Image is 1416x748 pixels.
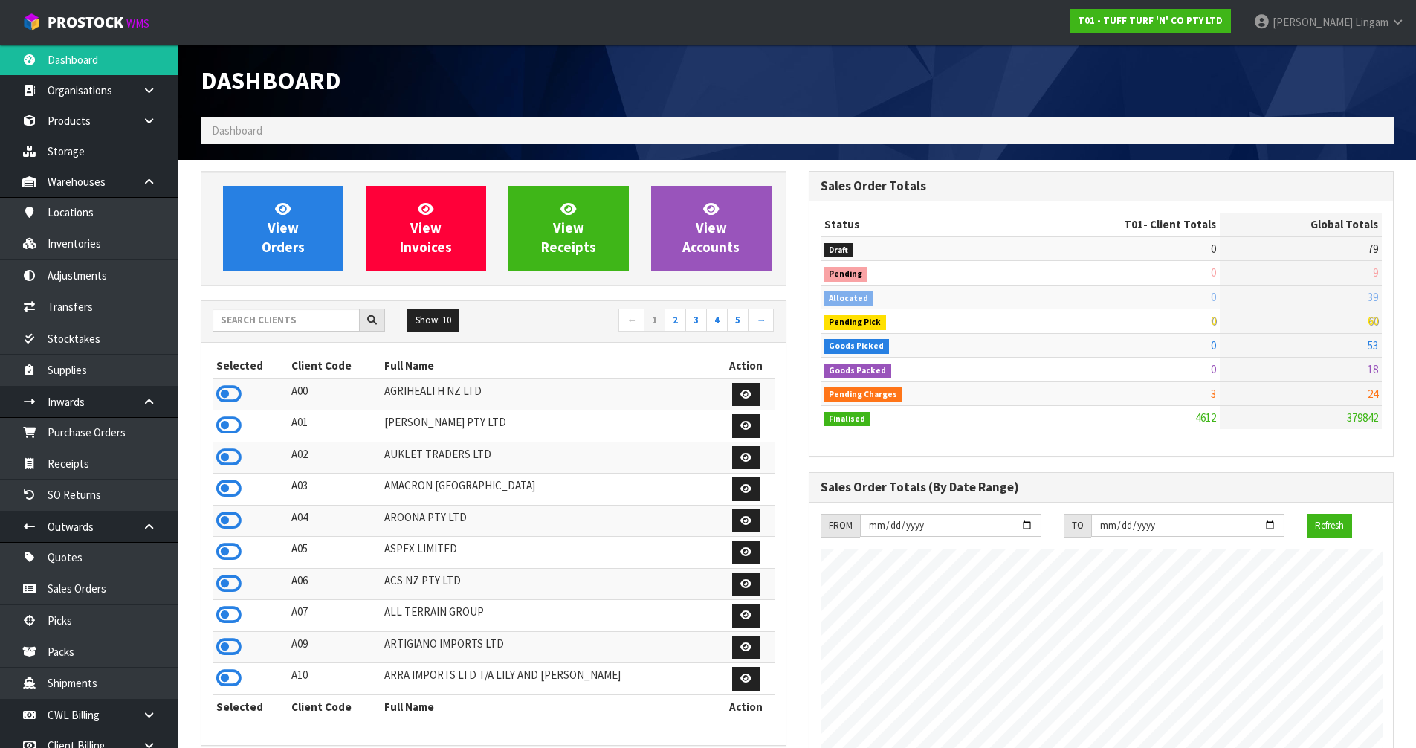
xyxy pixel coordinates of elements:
[665,309,686,332] a: 2
[824,364,892,378] span: Goods Packed
[1368,387,1378,401] span: 24
[706,309,728,332] a: 4
[824,243,854,258] span: Draft
[212,123,262,138] span: Dashboard
[685,309,707,332] a: 3
[748,309,774,332] a: →
[288,694,381,718] th: Client Code
[288,378,381,410] td: A00
[288,568,381,600] td: A06
[727,309,749,332] a: 5
[288,663,381,695] td: A10
[1211,338,1216,352] span: 0
[505,309,775,335] nav: Page navigation
[1211,290,1216,304] span: 0
[824,339,890,354] span: Goods Picked
[288,631,381,663] td: A09
[213,694,288,718] th: Selected
[1355,15,1388,29] span: Lingam
[824,412,871,427] span: Finalised
[1211,314,1216,328] span: 0
[126,16,149,30] small: WMS
[644,309,665,332] a: 1
[682,200,740,256] span: View Accounts
[718,354,775,378] th: Action
[1211,387,1216,401] span: 3
[366,186,486,271] a: ViewInvoices
[1070,9,1231,33] a: T01 - TUFF TURF 'N' CO PTY LTD
[288,505,381,537] td: A04
[1064,514,1091,538] div: TO
[48,13,123,32] span: ProStock
[1373,265,1378,280] span: 9
[262,200,305,256] span: View Orders
[201,65,341,96] span: Dashboard
[821,480,1383,494] h3: Sales Order Totals (By Date Range)
[1307,514,1352,538] button: Refresh
[1273,15,1353,29] span: [PERSON_NAME]
[288,442,381,474] td: A02
[1211,362,1216,376] span: 0
[1220,213,1382,236] th: Global Totals
[288,474,381,506] td: A03
[1368,290,1378,304] span: 39
[381,378,717,410] td: AGRIHEALTH NZ LTD
[213,309,360,332] input: Search clients
[651,186,772,271] a: ViewAccounts
[1078,14,1223,27] strong: T01 - TUFF TURF 'N' CO PTY LTD
[22,13,41,31] img: cube-alt.png
[821,514,860,538] div: FROM
[1195,410,1216,425] span: 4612
[381,442,717,474] td: AUKLET TRADERS LTD
[213,354,288,378] th: Selected
[821,213,1006,236] th: Status
[1368,362,1378,376] span: 18
[288,537,381,569] td: A05
[288,600,381,632] td: A07
[288,354,381,378] th: Client Code
[1368,314,1378,328] span: 60
[1347,410,1378,425] span: 379842
[1368,242,1378,256] span: 79
[718,694,775,718] th: Action
[381,600,717,632] td: ALL TERRAIN GROUP
[1211,242,1216,256] span: 0
[381,663,717,695] td: ARRA IMPORTS LTD T/A LILY AND [PERSON_NAME]
[381,631,717,663] td: ARTIGIANO IMPORTS LTD
[824,267,868,282] span: Pending
[407,309,459,332] button: Show: 10
[223,186,343,271] a: ViewOrders
[1211,265,1216,280] span: 0
[541,200,596,256] span: View Receipts
[400,200,452,256] span: View Invoices
[381,354,717,378] th: Full Name
[1368,338,1378,352] span: 53
[381,537,717,569] td: ASPEX LIMITED
[288,410,381,442] td: A01
[381,474,717,506] td: AMACRON [GEOGRAPHIC_DATA]
[381,505,717,537] td: AROONA PTY LTD
[618,309,644,332] a: ←
[824,315,887,330] span: Pending Pick
[381,410,717,442] td: [PERSON_NAME] PTY LTD
[1124,217,1143,231] span: T01
[381,694,717,718] th: Full Name
[381,568,717,600] td: ACS NZ PTY LTD
[824,291,874,306] span: Allocated
[1005,213,1220,236] th: - Client Totals
[508,186,629,271] a: ViewReceipts
[824,387,903,402] span: Pending Charges
[821,179,1383,193] h3: Sales Order Totals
